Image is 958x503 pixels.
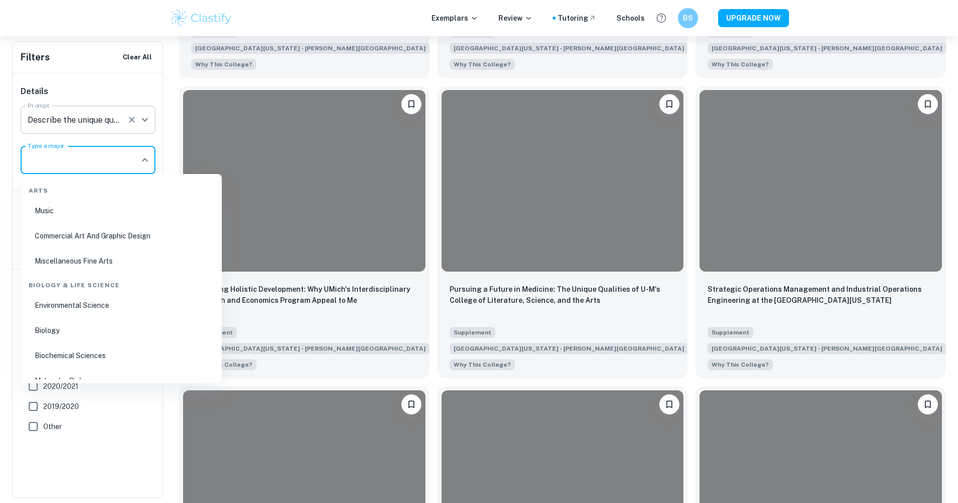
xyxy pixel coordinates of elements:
[450,358,515,370] span: Describe the unique qualities that attract you to the specific undergraduate College or School (i...
[43,401,79,412] span: 2019/2020
[25,369,218,392] li: Molecular Biology
[138,153,152,167] button: Close
[25,178,218,199] div: Arts
[653,10,670,27] button: Help and Feedback
[138,113,152,127] button: Open
[708,284,934,306] p: Strategic Operations Management and Industrial Operations Engineering at the University of Michigan
[718,9,789,27] button: UPGRADE NOW
[191,43,430,54] span: [GEOGRAPHIC_DATA][US_STATE] - [PERSON_NAME][GEOGRAPHIC_DATA]
[25,199,218,222] li: Music
[450,327,495,338] span: Supplement
[191,58,256,70] span: Describe the unique qualities that attract you to the specific undergraduate College or School (i...
[918,94,938,114] button: Bookmark
[25,319,218,342] li: Biology
[450,343,688,354] span: [GEOGRAPHIC_DATA][US_STATE] - [PERSON_NAME][GEOGRAPHIC_DATA]
[195,60,252,69] span: Why This College?
[21,50,50,64] h6: Filters
[695,86,946,378] a: BookmarkStrategic Operations Management and Industrial Operations Engineering at the University o...
[179,86,429,378] a: BookmarkEmbracing Holistic Development: Why UMich's Interdisciplinary Approach and Economics Prog...
[169,8,233,28] img: Clastify logo
[401,394,421,414] button: Bookmark
[678,8,698,28] button: BS
[125,113,139,127] button: Clear
[659,394,679,414] button: Bookmark
[401,94,421,114] button: Bookmark
[450,58,515,70] span: Describe the unique qualities that attract you to the specific undergraduate College or School (i...
[195,360,252,369] span: Why This College?
[28,141,65,150] label: Type a major
[191,358,256,370] span: Describe the unique qualities that attract you to the specific undergraduate College or School (i...
[450,284,676,306] p: Pursuing a Future in Medicine: The Unique Qualities of U-M's College of Literature, Science, and ...
[712,360,769,369] span: Why This College?
[558,13,596,24] a: Tutoring
[191,343,430,354] span: [GEOGRAPHIC_DATA][US_STATE] - [PERSON_NAME][GEOGRAPHIC_DATA]
[708,358,773,370] span: Describe the unique qualities that attract you to the specific undergraduate College or School (i...
[712,60,769,69] span: Why This College?
[28,101,50,110] label: Prompt
[708,327,753,338] span: Supplement
[708,343,946,354] span: [GEOGRAPHIC_DATA][US_STATE] - [PERSON_NAME][GEOGRAPHIC_DATA]
[25,344,218,367] li: Biochemical Sciences
[682,13,693,24] h6: BS
[120,50,154,65] button: Clear All
[450,43,688,54] span: [GEOGRAPHIC_DATA][US_STATE] - [PERSON_NAME][GEOGRAPHIC_DATA]
[25,273,218,294] div: Biology & Life Science
[25,224,218,247] li: Commercial Art And Graphic Design
[43,421,62,432] span: Other
[659,94,679,114] button: Bookmark
[43,381,78,392] span: 2020/2021
[21,86,155,98] h6: Details
[617,13,645,24] a: Schools
[708,43,946,54] span: [GEOGRAPHIC_DATA][US_STATE] - [PERSON_NAME][GEOGRAPHIC_DATA]
[431,13,478,24] p: Exemplars
[918,394,938,414] button: Bookmark
[454,360,511,369] span: Why This College?
[498,13,533,24] p: Review
[454,60,511,69] span: Why This College?
[438,86,688,378] a: BookmarkPursuing a Future in Medicine: The Unique Qualities of U-M's College of Literature, Scien...
[708,58,773,70] span: Describe the unique qualities that attract you to the specific undergraduate College or School (i...
[25,294,218,317] li: Environmental Science
[191,284,417,306] p: Embracing Holistic Development: Why UMich's Interdisciplinary Approach and Economics Program Appe...
[25,249,218,273] li: Miscellaneous Fine Arts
